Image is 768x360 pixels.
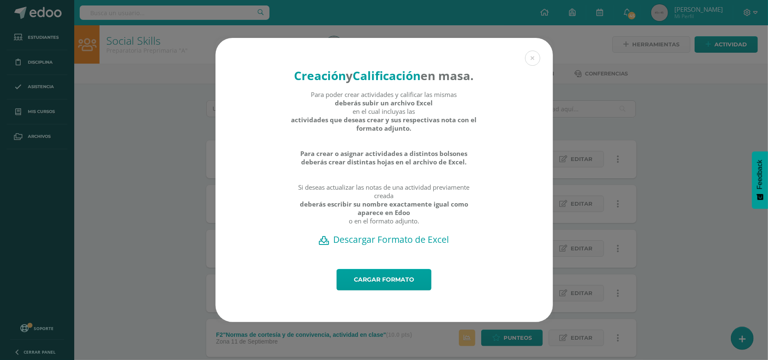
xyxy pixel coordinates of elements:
[291,90,477,234] div: Para poder crear actividades y calificar las mismas en el cual incluyas las Si deseas actualizar ...
[291,116,477,132] strong: actividades que deseas crear y sus respectivas nota con el formato adjunto.
[335,99,433,107] strong: deberás subir un archivo Excel
[294,67,346,83] strong: Creación
[337,269,431,290] a: Cargar formato
[346,67,353,83] strong: y
[525,51,540,66] button: Close (Esc)
[353,67,421,83] strong: Calificación
[291,149,477,166] strong: Para crear o asignar actividades a distintos bolsones deberás crear distintas hojas en el archivo...
[752,151,768,209] button: Feedback - Mostrar encuesta
[291,67,477,83] h4: en masa.
[230,234,538,245] a: Descargar Formato de Excel
[291,200,477,217] strong: deberás escribir su nombre exactamente igual como aparece en Edoo
[756,160,764,189] span: Feedback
